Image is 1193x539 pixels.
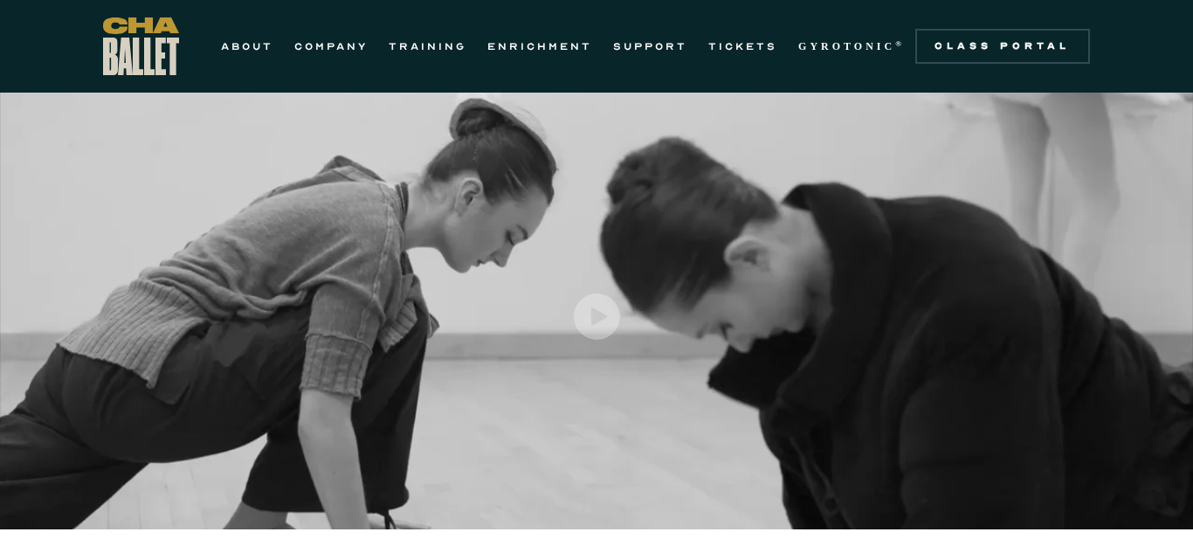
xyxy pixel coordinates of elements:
[895,39,905,48] sup: ®
[798,40,895,52] strong: GYROTONIC
[915,29,1090,64] a: Class Portal
[294,36,368,57] a: COMPANY
[103,17,179,75] a: home
[221,36,273,57] a: ABOUT
[487,36,592,57] a: ENRICHMENT
[798,36,905,57] a: GYROTONIC®
[613,36,687,57] a: SUPPORT
[708,36,777,57] a: TICKETS
[389,36,466,57] a: TRAINING
[926,39,1079,53] div: Class Portal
